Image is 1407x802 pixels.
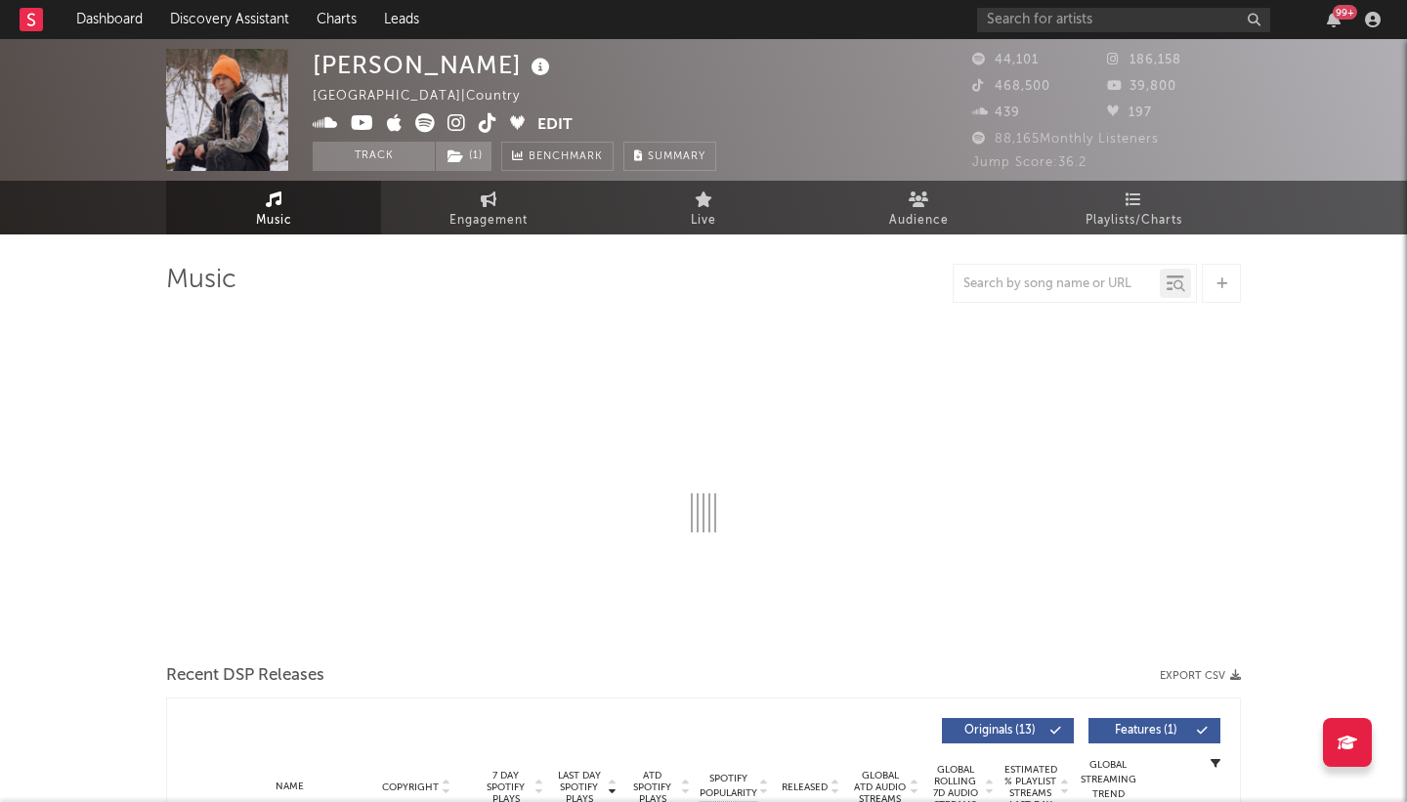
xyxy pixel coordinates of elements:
[1107,106,1152,119] span: 197
[977,8,1270,32] input: Search for artists
[1333,5,1357,20] div: 99 +
[1160,670,1241,682] button: Export CSV
[972,80,1050,93] span: 468,500
[166,664,324,688] span: Recent DSP Releases
[436,142,491,171] button: (1)
[955,725,1045,737] span: Originals ( 13 )
[1026,181,1241,234] a: Playlists/Charts
[972,133,1159,146] span: 88,165 Monthly Listeners
[1107,54,1181,66] span: 186,158
[1086,209,1182,232] span: Playlists/Charts
[942,718,1074,743] button: Originals(13)
[529,146,603,169] span: Benchmark
[889,209,949,232] span: Audience
[449,209,528,232] span: Engagement
[954,276,1160,292] input: Search by song name or URL
[648,151,705,162] span: Summary
[972,156,1087,169] span: Jump Score: 36.2
[1088,718,1220,743] button: Features(1)
[537,113,573,138] button: Edit
[623,142,716,171] button: Summary
[313,85,542,108] div: [GEOGRAPHIC_DATA] | Country
[1327,12,1341,27] button: 99+
[691,209,716,232] span: Live
[1107,80,1176,93] span: 39,800
[226,780,354,794] div: Name
[256,209,292,232] span: Music
[811,181,1026,234] a: Audience
[1101,725,1191,737] span: Features ( 1 )
[501,142,614,171] a: Benchmark
[700,772,757,801] span: Spotify Popularity
[972,54,1039,66] span: 44,101
[381,181,596,234] a: Engagement
[782,781,828,793] span: Released
[313,142,435,171] button: Track
[166,181,381,234] a: Music
[435,142,492,171] span: ( 1 )
[382,781,439,793] span: Copyright
[596,181,811,234] a: Live
[972,106,1020,119] span: 439
[313,49,555,81] div: [PERSON_NAME]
